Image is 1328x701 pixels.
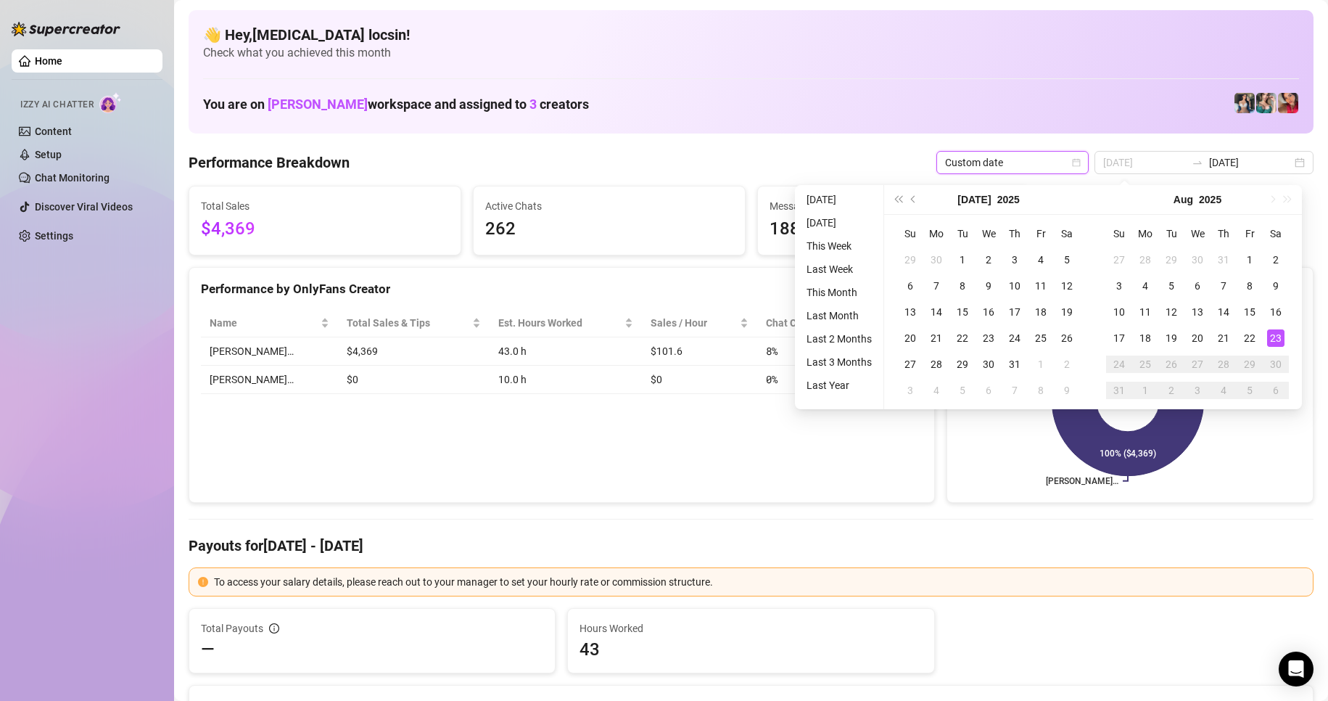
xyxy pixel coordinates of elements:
[1032,303,1049,321] div: 18
[1028,377,1054,403] td: 2025-08-08
[1054,351,1080,377] td: 2025-08-02
[928,356,945,373] div: 28
[976,325,1002,351] td: 2025-07-23
[1267,329,1284,347] div: 23
[1006,303,1023,321] div: 17
[201,216,449,243] span: $4,369
[1137,303,1154,321] div: 11
[1199,185,1221,214] button: Choose a year
[1137,251,1154,268] div: 28
[189,152,350,173] h4: Performance Breakdown
[766,315,902,331] span: Chat Conversion
[1046,476,1118,486] text: [PERSON_NAME]…
[1215,356,1232,373] div: 28
[770,198,1018,214] span: Messages Sent
[35,149,62,160] a: Setup
[498,315,622,331] div: Est. Hours Worked
[1110,251,1128,268] div: 27
[1263,325,1289,351] td: 2025-08-23
[1237,221,1263,247] th: Fr
[1237,377,1263,403] td: 2025-09-05
[1132,299,1158,325] td: 2025-08-11
[1263,273,1289,299] td: 2025-08-09
[338,309,490,337] th: Total Sales & Tips
[945,152,1080,173] span: Custom date
[1189,251,1206,268] div: 30
[99,92,122,113] img: AI Chatter
[1054,273,1080,299] td: 2025-07-12
[949,299,976,325] td: 2025-07-15
[1279,652,1313,686] div: Open Intercom Messenger
[801,330,878,348] li: Last 2 Months
[201,638,215,661] span: —
[1032,277,1049,295] div: 11
[957,185,991,214] button: Choose a month
[801,284,878,301] li: This Month
[1163,329,1180,347] div: 19
[1215,303,1232,321] div: 14
[1106,325,1132,351] td: 2025-08-17
[1054,221,1080,247] th: Sa
[269,623,279,634] span: info-circle
[949,325,976,351] td: 2025-07-22
[801,353,878,371] li: Last 3 Months
[1263,299,1289,325] td: 2025-08-16
[1006,356,1023,373] div: 31
[1158,221,1184,247] th: Tu
[1110,303,1128,321] div: 10
[1256,93,1277,113] img: Zaddy
[1058,329,1076,347] div: 26
[1215,277,1232,295] div: 7
[1241,382,1258,399] div: 5
[1163,303,1180,321] div: 12
[1267,251,1284,268] div: 2
[954,277,971,295] div: 8
[1032,382,1049,399] div: 8
[201,337,338,366] td: [PERSON_NAME]…
[923,351,949,377] td: 2025-07-28
[1263,221,1289,247] th: Sa
[1184,247,1211,273] td: 2025-07-30
[1106,221,1132,247] th: Su
[1103,155,1186,171] input: Start date
[1028,273,1054,299] td: 2025-07-11
[1106,351,1132,377] td: 2025-08-24
[1211,325,1237,351] td: 2025-08-21
[923,377,949,403] td: 2025-08-04
[1132,247,1158,273] td: 2025-07-28
[1002,299,1028,325] td: 2025-07-17
[1110,329,1128,347] div: 17
[928,251,945,268] div: 30
[1267,277,1284,295] div: 9
[1006,251,1023,268] div: 3
[928,382,945,399] div: 4
[1189,303,1206,321] div: 13
[1184,377,1211,403] td: 2025-09-03
[890,185,906,214] button: Last year (Control + left)
[949,247,976,273] td: 2025-07-01
[976,351,1002,377] td: 2025-07-30
[214,574,1304,590] div: To access your salary details, please reach out to your manager to set your hourly rate or commis...
[1158,299,1184,325] td: 2025-08-12
[902,356,919,373] div: 27
[1058,303,1076,321] div: 19
[954,303,971,321] div: 15
[997,185,1020,214] button: Choose a year
[1192,157,1203,168] span: swap-right
[902,303,919,321] div: 13
[201,620,263,636] span: Total Payouts
[801,191,878,208] li: [DATE]
[35,126,72,137] a: Content
[1237,299,1263,325] td: 2025-08-15
[976,377,1002,403] td: 2025-08-06
[1215,382,1232,399] div: 4
[1263,377,1289,403] td: 2025-09-06
[1267,382,1284,399] div: 6
[1215,251,1232,268] div: 31
[897,377,923,403] td: 2025-08-03
[1278,93,1298,113] img: Vanessa
[35,201,133,213] a: Discover Viral Videos
[1137,356,1154,373] div: 25
[642,309,757,337] th: Sales / Hour
[1032,356,1049,373] div: 1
